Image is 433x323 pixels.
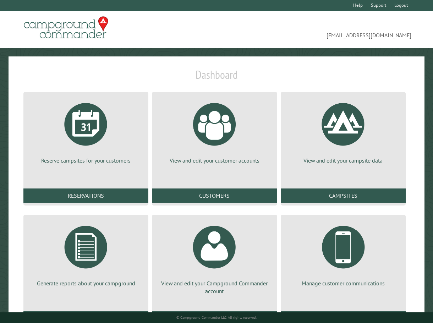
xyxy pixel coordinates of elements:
[217,20,411,39] span: [EMAIL_ADDRESS][DOMAIN_NAME]
[289,157,397,164] p: View and edit your campsite data
[289,98,397,164] a: View and edit your campsite data
[32,157,140,164] p: Reserve campsites for your customers
[289,220,397,287] a: Manage customer communications
[281,188,406,203] a: Campsites
[32,220,140,287] a: Generate reports about your campground
[160,98,268,164] a: View and edit your customer accounts
[289,279,397,287] p: Manage customer communications
[22,14,110,42] img: Campground Commander
[32,98,140,164] a: Reserve campsites for your customers
[160,279,268,295] p: View and edit your Campground Commander account
[23,188,148,203] a: Reservations
[160,157,268,164] p: View and edit your customer accounts
[32,279,140,287] p: Generate reports about your campground
[152,188,277,203] a: Customers
[22,68,411,87] h1: Dashboard
[160,220,268,295] a: View and edit your Campground Commander account
[176,315,257,320] small: © Campground Commander LLC. All rights reserved.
